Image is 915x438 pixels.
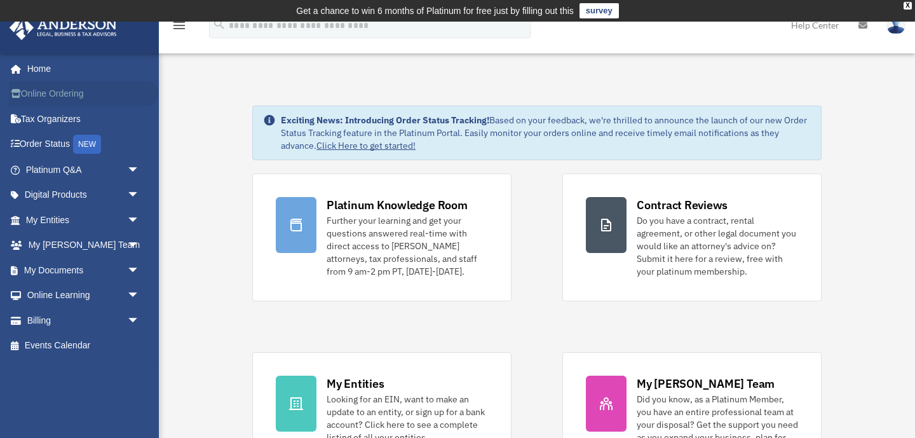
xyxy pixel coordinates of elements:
a: Digital Productsarrow_drop_down [9,182,159,208]
div: Do you have a contract, rental agreement, or other legal document you would like an attorney's ad... [637,214,798,278]
div: Platinum Knowledge Room [327,197,468,213]
div: NEW [73,135,101,154]
i: menu [172,18,187,33]
div: Contract Reviews [637,197,728,213]
a: Platinum Knowledge Room Further your learning and get your questions answered real-time with dire... [252,174,512,301]
a: Billingarrow_drop_down [9,308,159,333]
a: survey [579,3,619,18]
a: Online Ordering [9,81,159,107]
img: Anderson Advisors Platinum Portal [6,15,121,40]
a: Order StatusNEW [9,132,159,158]
a: Home [9,56,152,81]
span: arrow_drop_down [127,308,152,334]
a: My [PERSON_NAME] Teamarrow_drop_down [9,233,159,258]
a: menu [172,22,187,33]
div: Further your learning and get your questions answered real-time with direct access to [PERSON_NAM... [327,214,488,278]
img: User Pic [886,16,905,34]
span: arrow_drop_down [127,207,152,233]
div: My [PERSON_NAME] Team [637,376,775,392]
a: Contract Reviews Do you have a contract, rental agreement, or other legal document you would like... [562,174,822,301]
div: Based on your feedback, we're thrilled to announce the launch of our new Order Status Tracking fe... [281,114,811,152]
i: search [212,17,226,31]
span: arrow_drop_down [127,182,152,209]
span: arrow_drop_down [127,157,152,183]
a: My Documentsarrow_drop_down [9,257,159,283]
span: arrow_drop_down [127,283,152,309]
a: Click Here to get started! [316,140,416,151]
div: Get a chance to win 6 months of Platinum for free just by filling out this [296,3,574,18]
span: arrow_drop_down [127,257,152,284]
a: Platinum Q&Aarrow_drop_down [9,157,159,182]
a: Online Learningarrow_drop_down [9,283,159,308]
div: close [904,2,912,10]
span: arrow_drop_down [127,233,152,259]
strong: Exciting News: Introducing Order Status Tracking! [281,114,489,126]
a: Tax Organizers [9,106,159,132]
a: My Entitiesarrow_drop_down [9,207,159,233]
div: My Entities [327,376,384,392]
a: Events Calendar [9,333,159,359]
